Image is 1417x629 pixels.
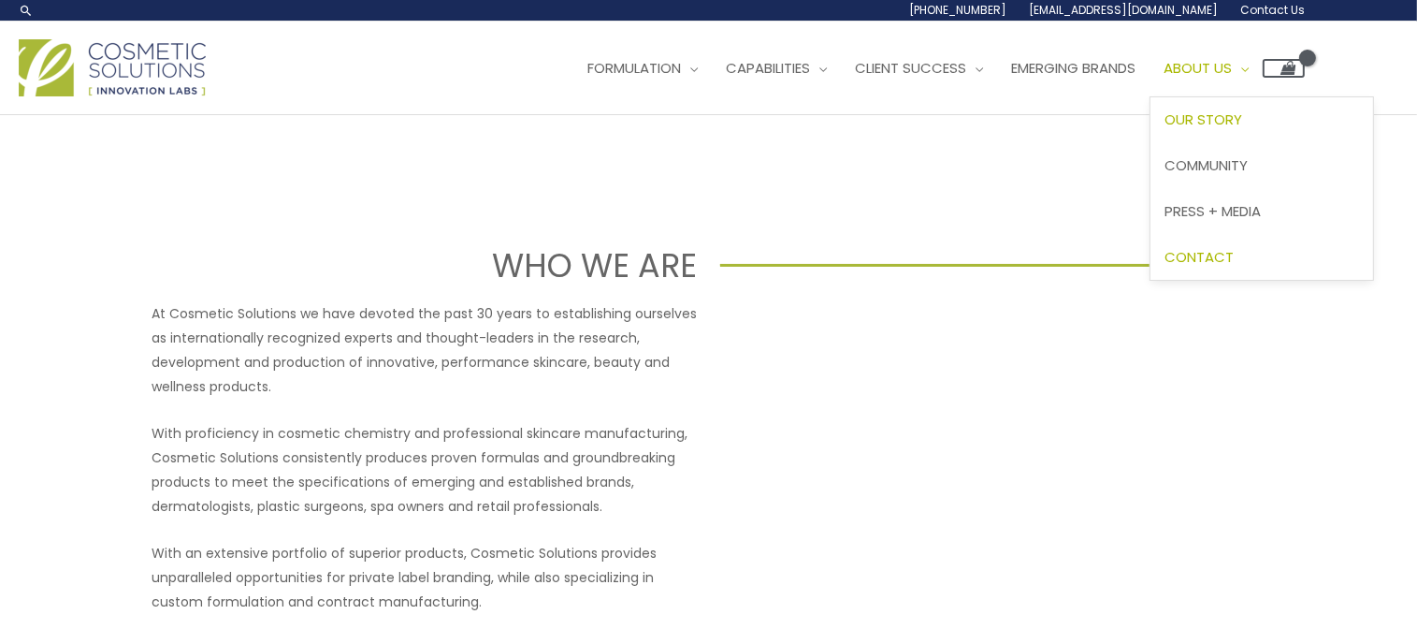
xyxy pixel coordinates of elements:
a: Search icon link [19,3,34,18]
a: View Shopping Cart, empty [1263,59,1305,78]
span: Contact Us [1240,2,1305,18]
p: With proficiency in cosmetic chemistry and professional skincare manufacturing, Cosmetic Solution... [152,421,698,519]
p: At Cosmetic Solutions we have devoted the past 30 years to establishing ourselves as internationa... [152,301,698,399]
span: Contact [1164,247,1234,267]
span: Our Story [1164,110,1242,129]
iframe: Get to know Cosmetic Solutions Private Label Skin Care [720,301,1265,608]
span: Formulation [587,58,681,78]
nav: Site Navigation [559,40,1305,96]
span: Press + Media [1164,201,1261,221]
a: About Us [1150,40,1263,96]
span: Emerging Brands [1011,58,1135,78]
span: Community [1164,155,1248,175]
span: [PHONE_NUMBER] [909,2,1006,18]
span: [EMAIL_ADDRESS][DOMAIN_NAME] [1029,2,1218,18]
a: Emerging Brands [997,40,1150,96]
span: Capabilities [726,58,810,78]
a: Our Story [1150,97,1373,143]
h1: WHO WE ARE [97,242,697,288]
span: Client Success [855,58,966,78]
a: Contact [1150,234,1373,280]
a: Community [1150,143,1373,189]
a: Capabilities [712,40,841,96]
img: Cosmetic Solutions Logo [19,39,206,96]
span: About Us [1164,58,1232,78]
a: Formulation [573,40,712,96]
p: With an extensive portfolio of superior products, Cosmetic Solutions provides unparalleled opport... [152,541,698,614]
a: Client Success [841,40,997,96]
a: Press + Media [1150,188,1373,234]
